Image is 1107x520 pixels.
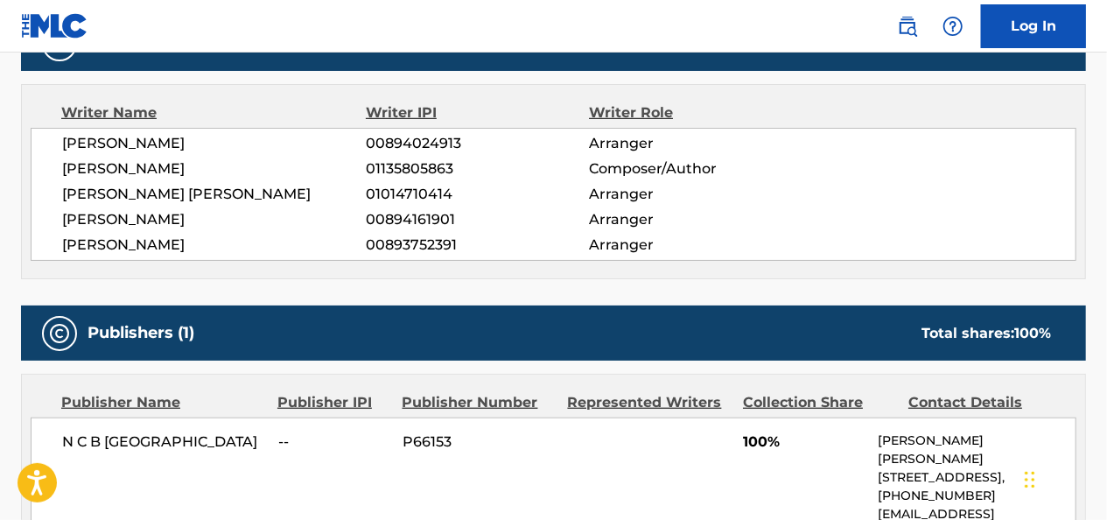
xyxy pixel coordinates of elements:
p: [PERSON_NAME] [PERSON_NAME] [878,432,1075,468]
iframe: Chat Widget [1019,436,1107,520]
span: -- [278,432,389,453]
span: P66153 [403,432,555,453]
span: Arranger [589,209,792,230]
span: [PERSON_NAME] [62,235,366,256]
div: Collection Share [743,392,895,413]
span: Composer/Author [589,158,792,179]
span: [PERSON_NAME] [62,209,366,230]
span: 100% [743,432,865,453]
span: [PERSON_NAME] [62,133,366,154]
div: Help [935,9,970,44]
div: Writer Name [61,102,366,123]
div: Drag [1025,453,1035,506]
span: 01135805863 [366,158,589,179]
p: [STREET_ADDRESS], [878,468,1075,487]
div: Writer Role [589,102,792,123]
div: Represented Writers [568,392,731,413]
span: [PERSON_NAME] [PERSON_NAME] [62,184,366,205]
span: 00893752391 [366,235,589,256]
a: Public Search [890,9,925,44]
div: Publisher Name [61,392,264,413]
div: Total shares: [921,323,1051,344]
span: [PERSON_NAME] [62,158,366,179]
h5: Publishers (1) [88,323,194,343]
div: Publisher IPI [277,392,389,413]
div: Contact Details [908,392,1061,413]
span: 100 % [1014,325,1051,341]
span: Arranger [589,133,792,154]
a: Log In [981,4,1086,48]
img: search [897,16,918,37]
span: 00894161901 [366,209,589,230]
div: Writer IPI [366,102,589,123]
img: MLC Logo [21,13,88,39]
span: Arranger [589,235,792,256]
p: [PHONE_NUMBER] [878,487,1075,505]
span: 00894024913 [366,133,589,154]
span: N C B [GEOGRAPHIC_DATA] [62,432,265,453]
img: help [942,16,963,37]
div: Publisher Number [403,392,555,413]
img: Publishers [49,323,70,344]
span: Arranger [589,184,792,205]
span: 01014710414 [366,184,589,205]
